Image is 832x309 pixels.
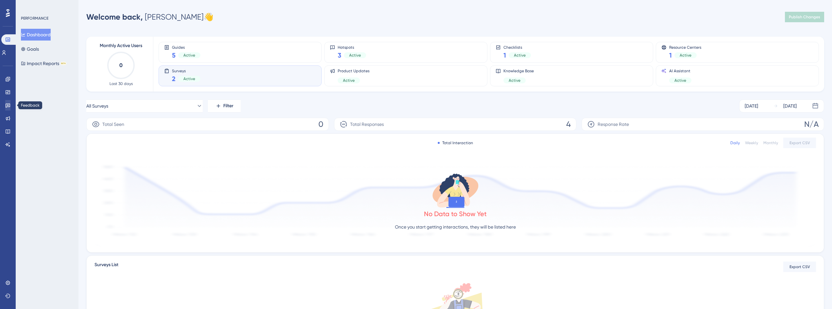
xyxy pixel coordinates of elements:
span: Checklists [503,45,531,49]
span: Total Responses [350,120,384,128]
span: 0 [318,119,323,129]
span: Filter [223,102,233,110]
span: Total Seen [102,120,124,128]
span: Welcome back, [86,12,143,22]
button: Goals [21,43,39,55]
div: [DATE] [783,102,797,110]
div: Weekly [745,140,758,146]
div: No Data to Show Yet [424,209,487,218]
button: Publish Changes [785,12,824,22]
span: Last 30 days [110,81,133,86]
span: Active [674,78,686,83]
span: Export CSV [790,264,810,269]
span: AI Assistant [669,68,691,74]
span: Active [183,76,195,81]
div: [PERSON_NAME] 👋 [86,12,213,22]
p: Once you start getting interactions, they will be listed here [395,223,516,231]
button: Dashboard [21,29,51,41]
span: Active [509,78,520,83]
button: All Surveys [86,99,203,112]
div: PERFORMANCE [21,16,48,21]
span: Product Updates [338,68,369,74]
span: 4 [566,119,571,129]
span: Guides [172,45,200,49]
span: Surveys [172,68,200,73]
span: 1 [669,51,672,60]
div: [DATE] [745,102,758,110]
span: Active [680,53,691,58]
span: 3 [338,51,341,60]
span: Knowledge Base [503,68,534,74]
span: N/A [804,119,819,129]
span: Active [343,78,355,83]
span: Publish Changes [789,14,820,20]
span: Export CSV [790,140,810,146]
span: Resource Centers [669,45,701,49]
div: BETA [60,62,66,65]
text: 0 [119,62,123,68]
button: Filter [208,99,241,112]
span: 1 [503,51,506,60]
span: Response Rate [598,120,629,128]
span: Monthly Active Users [100,42,142,50]
div: Monthly [763,140,778,146]
div: Total Interaction [438,140,473,146]
span: 2 [172,74,176,83]
button: Export CSV [783,138,816,148]
span: Active [514,53,526,58]
span: Active [349,53,361,58]
span: Surveys List [94,261,118,273]
div: Daily [730,140,740,146]
button: Export CSV [783,262,816,272]
span: All Surveys [86,102,108,110]
span: 5 [172,51,176,60]
span: Active [183,53,195,58]
button: Impact ReportsBETA [21,58,66,69]
span: Hotspots [338,45,366,49]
